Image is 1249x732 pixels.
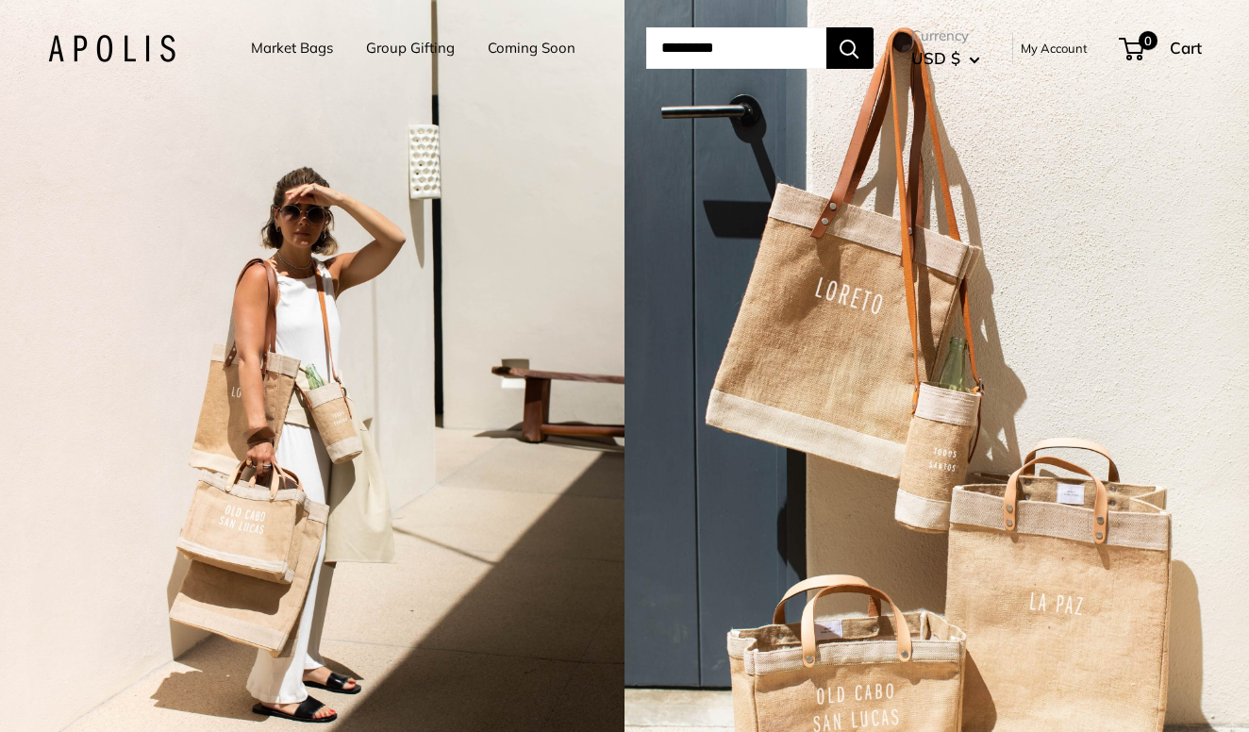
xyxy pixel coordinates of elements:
input: Search... [646,27,826,69]
span: Cart [1170,38,1202,58]
span: Currency [911,23,980,49]
img: Apolis [48,35,175,62]
button: USD $ [911,43,980,74]
a: My Account [1021,37,1088,59]
span: 0 [1138,31,1157,50]
a: Group Gifting [366,35,455,61]
a: Market Bags [251,35,333,61]
span: USD $ [911,48,960,68]
button: Search [826,27,874,69]
a: 0 Cart [1121,33,1202,63]
a: Coming Soon [488,35,575,61]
